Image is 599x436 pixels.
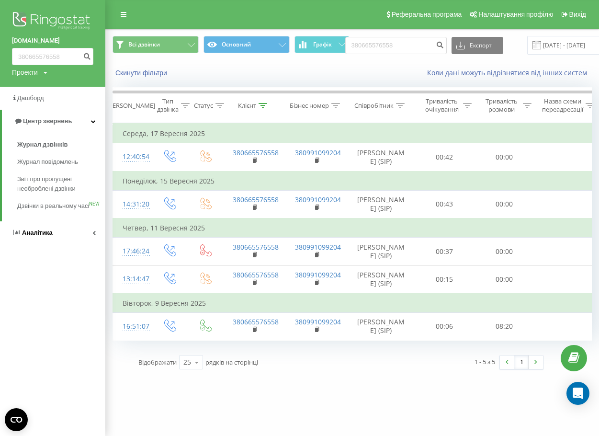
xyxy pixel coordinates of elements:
[123,270,142,288] div: 13:14:47
[566,382,589,405] div: Open Intercom Messenger
[415,143,475,172] td: 00:42
[17,157,78,167] span: Журнал повідомлень
[423,97,461,114] div: Тривалість очікування
[348,238,415,265] td: [PERSON_NAME] (SIP)
[233,148,279,157] a: 380665576558
[17,201,89,211] span: Дзвінки в реальному часі
[475,265,534,294] td: 00:00
[475,143,534,172] td: 00:00
[22,229,53,236] span: Аналiтика
[183,357,191,367] div: 25
[12,48,93,65] input: Пошук за номером
[452,37,503,54] button: Експорт
[128,41,160,48] span: Всі дзвінки
[475,190,534,218] td: 00:00
[348,312,415,340] td: [PERSON_NAME] (SIP)
[17,140,68,149] span: Журнал дзвінків
[113,36,199,53] button: Всі дзвінки
[313,41,332,48] span: Графік
[233,317,279,326] a: 380665576558
[542,97,583,114] div: Назва схеми переадресації
[12,10,93,34] img: Ringostat logo
[12,68,38,77] div: Проекти
[123,148,142,166] div: 12:40:54
[348,190,415,218] td: [PERSON_NAME] (SIP)
[295,242,341,252] a: 380991099204
[2,110,105,133] a: Центр звернень
[294,36,350,53] button: Графік
[569,11,586,18] span: Вихід
[290,102,329,110] div: Бізнес номер
[205,358,258,367] span: рядків на сторінці
[5,408,28,431] button: Open CMP widget
[415,190,475,218] td: 00:43
[138,358,177,367] span: Відображати
[194,102,213,110] div: Статус
[17,94,44,102] span: Дашборд
[17,197,105,215] a: Дзвінки в реальному часіNEW
[478,11,553,18] span: Налаштування профілю
[415,312,475,340] td: 00:06
[514,356,529,369] a: 1
[415,238,475,265] td: 00:37
[12,36,93,46] a: [DOMAIN_NAME]
[107,102,155,110] div: [PERSON_NAME]
[123,242,142,261] div: 17:46:24
[483,97,520,114] div: Тривалість розмови
[475,357,495,367] div: 1 - 5 з 5
[348,143,415,172] td: [PERSON_NAME] (SIP)
[233,270,279,279] a: 380665576558
[348,265,415,294] td: [PERSON_NAME] (SIP)
[354,102,394,110] div: Співробітник
[415,265,475,294] td: 00:15
[295,148,341,157] a: 380991099204
[427,68,592,77] a: Коли дані можуть відрізнятися вiд інших систем
[233,195,279,204] a: 380665576558
[238,102,256,110] div: Клієнт
[157,97,179,114] div: Тип дзвінка
[345,37,447,54] input: Пошук за номером
[113,69,172,77] button: Скинути фільтри
[475,312,534,340] td: 08:20
[23,117,72,125] span: Центр звернень
[295,317,341,326] a: 380991099204
[475,238,534,265] td: 00:00
[17,136,105,153] a: Журнал дзвінків
[123,195,142,214] div: 14:31:20
[17,171,105,197] a: Звіт про пропущені необроблені дзвінки
[17,153,105,171] a: Журнал повідомлень
[203,36,290,53] button: Основний
[295,270,341,279] a: 380991099204
[123,317,142,336] div: 16:51:07
[295,195,341,204] a: 380991099204
[17,174,101,194] span: Звіт про пропущені необроблені дзвінки
[392,11,462,18] span: Реферальна програма
[233,242,279,252] a: 380665576558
